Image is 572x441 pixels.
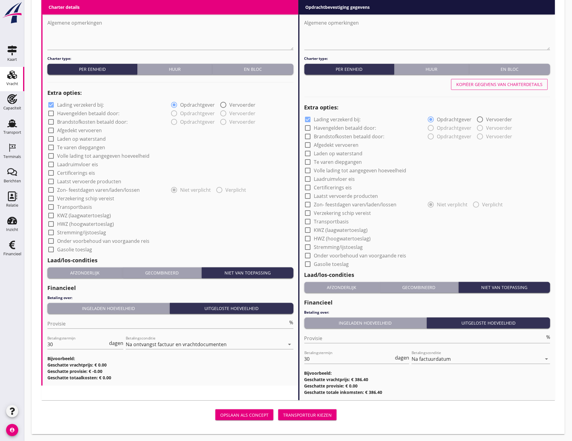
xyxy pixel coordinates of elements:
button: Niet van toepassing [459,282,550,293]
div: Financieel [3,252,21,256]
h3: Bijvoorbeeld: [304,370,550,376]
h3: Geschatte provisie: € -0.00 [47,368,293,374]
button: Per eenheid [47,64,137,75]
label: Laadruimvloer eis [314,176,355,182]
label: Havengelden betaald door: [314,125,376,131]
div: Opslaan als concept [220,412,269,418]
button: Per eenheid [304,64,394,75]
h2: Financieel [304,298,550,307]
textarea: Algemene opmerkingen [47,18,293,50]
label: Transportbasis [57,204,92,210]
button: Gecombineerd [379,282,459,293]
div: Inzicht [6,228,18,232]
label: Te varen diepgangen [314,159,362,165]
label: Verzekering schip vereist [314,210,371,216]
div: Capaciteit [3,106,21,110]
i: arrow_drop_down [543,355,550,363]
input: Provisie [304,333,545,343]
label: Opdrachtgever [180,102,215,108]
label: Afgedekt vervoeren [57,127,102,133]
div: Kaart [7,57,17,61]
h4: Charter type: [47,56,293,61]
h3: Geschatte vrachtprijs: € 0.00 [47,362,293,368]
i: arrow_drop_down [286,341,293,348]
label: Verzekering schip vereist [57,195,114,202]
button: Afzonderlijk [304,282,380,293]
div: % [288,320,293,325]
div: Transport [3,130,21,134]
h3: Bijvoorbeeld: [47,355,293,362]
textarea: Algemene opmerkingen [304,18,550,50]
h3: Geschatte vrachtprijs: € 386.40 [304,376,550,383]
div: Terminals [3,155,21,159]
label: Certificerings eis [314,184,352,191]
div: Uitgeloste hoeveelheid [172,305,291,312]
div: En bloc [215,66,291,72]
label: Gasolie toeslag [57,246,92,253]
label: Lading verzekerd bij: [57,102,104,108]
label: KWZ (laagwatertoeslag) [57,212,111,219]
h2: Laad/los-condities [304,271,550,279]
h2: Financieel [47,284,293,292]
label: Stremming/ijstoeslag [314,244,363,250]
button: Ingeladen hoeveelheid [47,303,170,314]
div: Ingeladen hoeveelheid [50,305,167,312]
button: Huur [137,64,212,75]
label: Zon- feestdagen varen/laden/lossen [314,202,397,208]
h3: Geschatte provisie: € 0.00 [304,383,550,389]
label: Laden op waterstand [314,150,363,157]
label: Vervoerder [229,102,255,108]
h4: Betaling over: [47,295,293,301]
label: Laatst vervoerde producten [57,178,121,184]
label: Laden op waterstand [57,136,106,142]
div: Per eenheid [50,66,135,72]
button: Afzonderlijk [47,267,123,278]
label: Onder voorbehoud van voorgaande reis [57,238,149,244]
div: Na ontvangst factuur en vrachtdocumenten [126,342,227,347]
div: Huur [140,66,210,72]
label: Gasolie toeslag [314,261,349,267]
div: Per eenheid [307,66,392,72]
label: Havengelden betaald door: [57,110,119,116]
label: Transportbasis [314,219,349,225]
label: Brandstofkosten betaald door: [57,119,128,125]
label: Zon- feestdagen varen/laden/lossen [57,187,140,193]
label: Volle lading tot aangegeven hoeveelheid [314,167,406,174]
div: Gecombineerd [125,270,199,276]
div: Afzonderlijk [50,270,120,276]
label: HWZ (hoogwatertoeslag) [57,221,114,227]
button: Huur [394,64,469,75]
div: dagen [394,355,409,360]
label: KWZ (laagwatertoeslag) [314,227,368,233]
input: Betalingstermijn [47,339,108,349]
label: Onder voorbehoud van voorgaande reis [314,253,406,259]
label: Brandstofkosten betaald door: [314,133,385,140]
label: Laadruimvloer eis [57,161,98,167]
label: Stremming/ijstoeslag [57,229,106,236]
label: Laatst vervoerde producten [314,193,378,199]
h2: Extra opties: [304,103,550,112]
button: Ingeladen hoeveelheid [304,318,427,329]
label: Lading verzekerd bij: [314,116,361,122]
div: Niet van toepassing [461,284,548,291]
input: Provisie [47,319,288,329]
img: logo-small.a267ee39.svg [1,2,23,24]
div: Relatie [6,203,18,207]
div: Kopiëer gegevens van charterdetails [456,81,543,88]
button: En bloc [469,64,550,75]
button: Kopiëer gegevens van charterdetails [451,79,548,90]
h3: Geschatte totaalkosten: € 0.00 [47,374,293,381]
button: Opslaan als concept [215,409,273,420]
div: dagen [108,341,123,346]
button: Gecombineerd [123,267,202,278]
div: Na factuurdatum [412,356,451,362]
h4: Charter type: [304,56,550,61]
div: Huur [397,66,467,72]
h4: Betaling over: [304,310,550,315]
div: % [545,335,550,339]
button: En bloc [212,64,293,75]
input: Betalingstermijn [304,354,394,364]
div: Uitgeloste hoeveelheid [429,320,548,326]
label: Volle lading tot aangegeven hoeveelheid [57,153,149,159]
button: Uitgeloste hoeveelheid [427,318,550,329]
